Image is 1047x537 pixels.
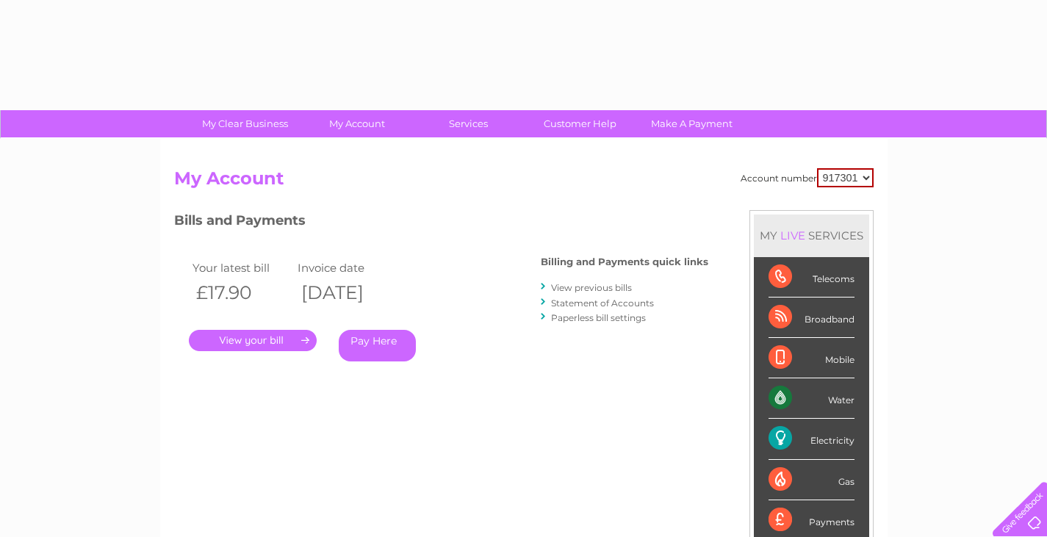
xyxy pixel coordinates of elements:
[754,215,869,256] div: MY SERVICES
[189,258,295,278] td: Your latest bill
[174,210,708,236] h3: Bills and Payments
[174,168,874,196] h2: My Account
[631,110,752,137] a: Make A Payment
[189,278,295,308] th: £17.90
[294,278,400,308] th: [DATE]
[551,312,646,323] a: Paperless bill settings
[551,298,654,309] a: Statement of Accounts
[769,298,854,338] div: Broadband
[769,419,854,459] div: Electricity
[296,110,417,137] a: My Account
[769,378,854,419] div: Water
[339,330,416,361] a: Pay Here
[184,110,306,137] a: My Clear Business
[769,460,854,500] div: Gas
[294,258,400,278] td: Invoice date
[741,168,874,187] div: Account number
[777,228,808,242] div: LIVE
[551,282,632,293] a: View previous bills
[541,256,708,267] h4: Billing and Payments quick links
[189,330,317,351] a: .
[408,110,529,137] a: Services
[769,257,854,298] div: Telecoms
[519,110,641,137] a: Customer Help
[769,338,854,378] div: Mobile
